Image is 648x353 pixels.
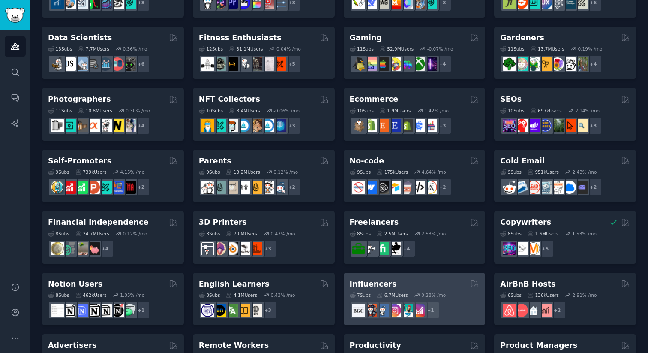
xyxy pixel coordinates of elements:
[352,119,365,132] img: dropship
[572,169,597,175] div: 2.43 % /mo
[225,57,238,71] img: workout
[528,292,559,298] div: 136k Users
[503,242,516,255] img: SEO
[99,57,112,71] img: analytics
[132,117,150,135] div: + 4
[78,46,109,52] div: 7.7M Users
[572,231,597,237] div: 1.53 % /mo
[531,108,562,114] div: 697k Users
[120,169,144,175] div: 4.15 % /mo
[500,94,522,105] h2: SEOs
[229,46,263,52] div: 31.1M Users
[376,57,389,71] img: macgaming
[199,231,220,237] div: 8 Sub s
[123,57,136,71] img: data
[500,279,555,290] h2: AirBnB Hosts
[388,304,401,317] img: InstagramMarketing
[551,181,564,194] img: b2b_sales
[500,156,544,166] h2: Cold Email
[199,94,260,105] h2: NFT Collectors
[5,8,25,23] img: GummySearch logo
[199,108,223,114] div: 10 Sub s
[276,46,301,52] div: 0.04 % /mo
[283,117,301,135] div: + 3
[201,119,214,132] img: NFTExchange
[213,242,226,255] img: 3Dmodeling
[500,292,522,298] div: 6 Sub s
[503,57,516,71] img: vegetablegardening
[364,57,377,71] img: CozyGamers
[273,108,300,114] div: -0.06 % /mo
[237,119,250,132] img: OpenSeaNFT
[424,119,437,132] img: ecommerce_growth
[412,304,425,317] img: InstagramGrowthTips
[376,304,389,317] img: Instagram
[350,169,371,175] div: 9 Sub s
[400,57,413,71] img: gamers
[422,169,446,175] div: 4.64 % /mo
[350,33,382,43] h2: Gaming
[412,181,425,194] img: NoCodeMovement
[123,119,136,132] img: WeddingPhotography
[63,304,76,317] img: notioncreations
[75,181,88,194] img: selfpromotion
[199,217,247,228] h2: 3D Printers
[273,169,298,175] div: 0.12 % /mo
[48,46,72,52] div: 13 Sub s
[96,240,114,258] div: + 4
[226,231,257,237] div: 7.0M Users
[237,242,250,255] img: ender3
[352,242,365,255] img: forhire
[63,119,76,132] img: streetphotography
[377,169,408,175] div: 175k Users
[421,292,446,298] div: 0.28 % /mo
[123,181,136,194] img: TestMyApp
[424,181,437,194] img: Adalo
[563,57,576,71] img: UrbanGardening
[350,279,397,290] h2: Influencers
[563,119,576,132] img: GoogleSearchConsole
[350,292,371,298] div: 7 Sub s
[400,119,413,132] img: reviewmyshopify
[575,108,600,114] div: 2.14 % /mo
[229,108,260,114] div: 3.4M Users
[350,340,401,351] h2: Productivity
[500,169,522,175] div: 9 Sub s
[500,340,577,351] h2: Product Managers
[503,304,516,317] img: airbnb_hosts
[500,231,522,237] div: 8 Sub s
[123,304,136,317] img: NotionPromote
[500,108,524,114] div: 10 Sub s
[99,119,112,132] img: canon
[388,181,401,194] img: Airtable
[123,231,147,237] div: 0.12 % /mo
[376,181,389,194] img: NoCodeSaaS
[48,217,148,228] h2: Financial Independence
[261,181,274,194] img: parentsofmultiples
[572,292,597,298] div: 2.91 % /mo
[87,304,100,317] img: NotionGeeks
[201,57,214,71] img: GYM
[63,242,76,255] img: FinancialPlanning
[350,108,374,114] div: 10 Sub s
[48,169,69,175] div: 9 Sub s
[503,181,516,194] img: sales
[377,292,408,298] div: 6.7M Users
[527,57,540,71] img: SavageGarden
[388,119,401,132] img: EtsySellers
[51,57,64,71] img: MachineLearning
[527,242,540,255] img: content_marketing
[434,178,452,196] div: + 2
[376,119,389,132] img: Etsy
[259,240,277,258] div: + 3
[350,46,374,52] div: 11 Sub s
[226,292,257,298] div: 4.1M Users
[350,156,384,166] h2: No-code
[427,46,453,52] div: -0.07 % /mo
[75,169,107,175] div: 739k Users
[249,57,262,71] img: fitness30plus
[273,119,286,132] img: DigitalItems
[48,108,72,114] div: 11 Sub s
[539,57,552,71] img: GardeningUK
[500,46,524,52] div: 11 Sub s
